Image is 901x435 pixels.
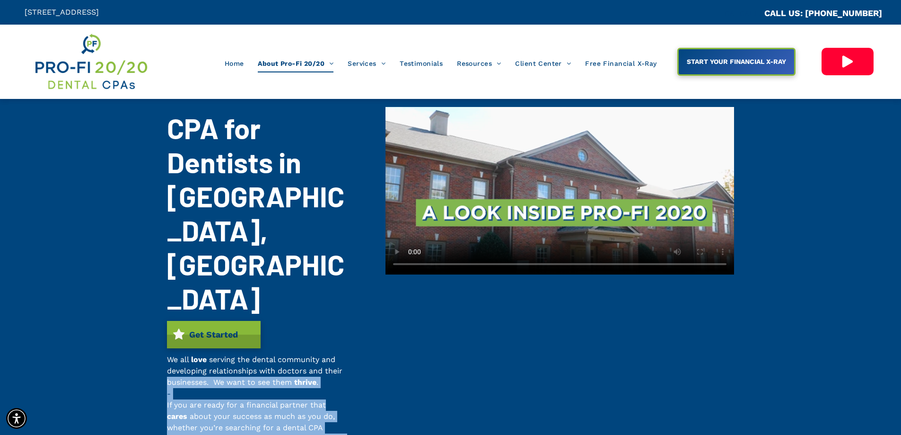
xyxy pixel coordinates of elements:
[450,54,508,72] a: Resources
[724,9,764,18] span: CA::CALLC
[294,378,316,387] span: thrive
[6,408,27,429] div: Accessibility Menu
[683,53,789,70] span: START YOUR FINANCIAL X-RAY
[186,325,241,344] span: Get Started
[316,378,318,387] span: .
[167,355,189,364] span: We all
[25,8,99,17] span: [STREET_ADDRESS]
[191,355,207,364] span: love
[251,54,341,72] a: About Pro-Fi 20/20
[34,32,148,92] img: Get Dental CPA Consulting, Bookkeeping, & Bank Loans
[218,54,251,72] a: Home
[167,412,187,421] span: cares
[167,400,326,409] span: If you are ready for a financial partner that
[167,389,171,398] span: -
[677,48,796,76] a: START YOUR FINANCIAL X-RAY
[341,54,393,72] a: Services
[167,355,342,387] span: serving the dental community and developing relationships with doctors and their businesses. We w...
[393,54,450,72] a: Testimonials
[167,111,344,315] span: CPA for Dentists in [GEOGRAPHIC_DATA], [GEOGRAPHIC_DATA]
[578,54,664,72] a: Free Financial X-Ray
[167,321,261,348] a: Get Started
[508,54,578,72] a: Client Center
[764,8,882,18] a: CALL US: [PHONE_NUMBER]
